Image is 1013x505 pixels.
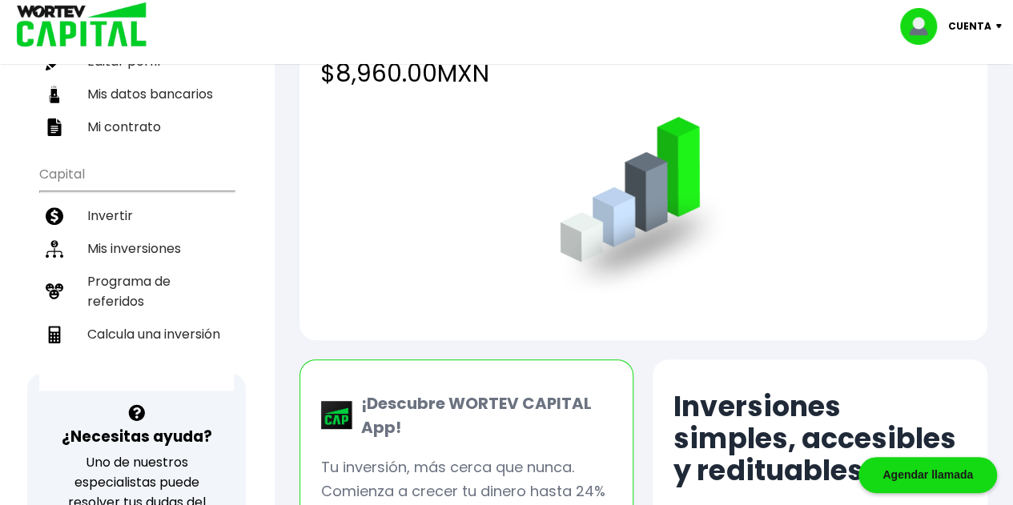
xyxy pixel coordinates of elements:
img: profile-image [900,8,948,45]
img: inversiones-icon.6695dc30.svg [46,240,63,258]
img: contrato-icon.f2db500c.svg [46,118,63,136]
h3: ¿Necesitas ayuda? [62,425,212,448]
div: Agendar llamada [858,457,997,493]
ul: Perfil [39,2,234,143]
img: datos-icon.10cf9172.svg [46,86,63,103]
img: invertir-icon.b3b967d7.svg [46,207,63,225]
a: Mis inversiones [39,232,234,265]
h4: $8,960.00 MXN [320,55,967,91]
a: Programa de referidos [39,265,234,318]
a: Calcula una inversión [39,318,234,351]
img: calculadora-icon.17d418c4.svg [46,326,63,343]
a: Mi contrato [39,110,234,143]
p: Cuenta [948,14,991,38]
ul: Capital [39,156,234,391]
a: Mis datos bancarios [39,78,234,110]
img: wortev-capital-app-icon [321,401,353,430]
img: icon-down [991,24,1013,29]
img: grafica.516fef24.png [553,117,734,299]
p: ¡Descubre WORTEV CAPITAL App! [353,391,613,439]
img: recomiendanos-icon.9b8e9327.svg [46,283,63,300]
h2: Inversiones simples, accesibles y redituables [673,391,967,487]
a: Invertir [39,199,234,232]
